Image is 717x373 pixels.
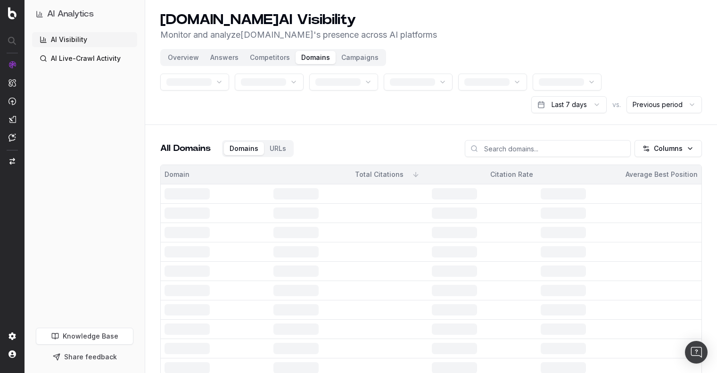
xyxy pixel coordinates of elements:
img: Intelligence [8,79,16,87]
img: My account [8,350,16,358]
img: Assist [8,133,16,141]
button: AI Analytics [36,8,133,21]
button: Share feedback [36,348,133,365]
h2: All Domains [160,142,211,155]
a: AI Live-Crawl Activity [32,51,137,66]
img: Setting [8,332,16,340]
button: Overview [162,51,205,64]
button: Competitors [244,51,296,64]
div: Citation Rate [432,170,533,179]
button: Campaigns [336,51,384,64]
div: Total Citations [273,170,404,179]
button: Columns [635,140,702,157]
div: Open Intercom Messenger [685,341,708,364]
button: Answers [205,51,244,64]
img: Switch project [9,158,15,165]
button: Domains [224,142,264,155]
h1: AI Analytics [47,8,94,21]
p: Monitor and analyze [DOMAIN_NAME] 's presence across AI platforms [160,28,437,41]
div: Domain [165,170,266,179]
div: Average Best Position [541,170,698,179]
img: Activation [8,97,16,105]
img: Botify logo [8,7,16,19]
button: URLs [264,142,292,155]
img: Studio [8,116,16,123]
span: vs. [612,100,621,109]
h1: [DOMAIN_NAME] AI Visibility [160,11,437,28]
a: Knowledge Base [36,328,133,345]
button: Domains [296,51,336,64]
a: AI Visibility [32,32,137,47]
img: Analytics [8,61,16,68]
input: Search domains... [465,140,631,157]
